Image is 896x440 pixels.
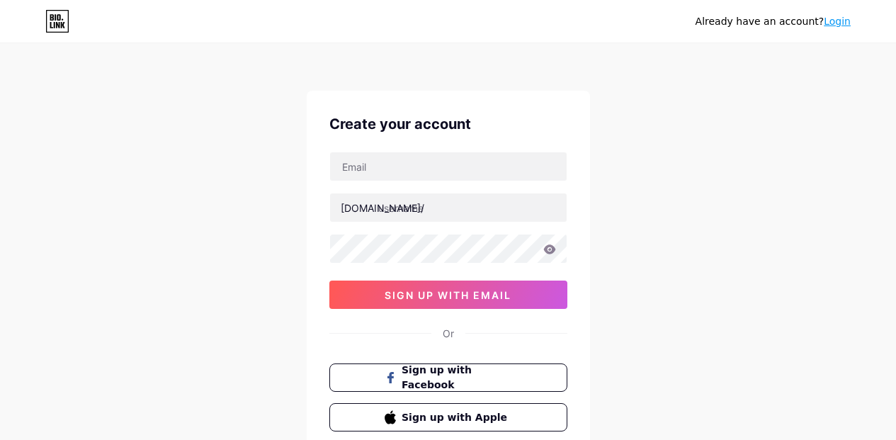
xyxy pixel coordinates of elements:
[385,289,511,301] span: sign up with email
[443,326,454,341] div: Or
[824,16,851,27] a: Login
[330,152,567,181] input: Email
[329,281,567,309] button: sign up with email
[329,113,567,135] div: Create your account
[341,201,424,215] div: [DOMAIN_NAME]/
[329,403,567,431] button: Sign up with Apple
[402,410,511,425] span: Sign up with Apple
[696,14,851,29] div: Already have an account?
[330,193,567,222] input: username
[402,363,511,393] span: Sign up with Facebook
[329,363,567,392] button: Sign up with Facebook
